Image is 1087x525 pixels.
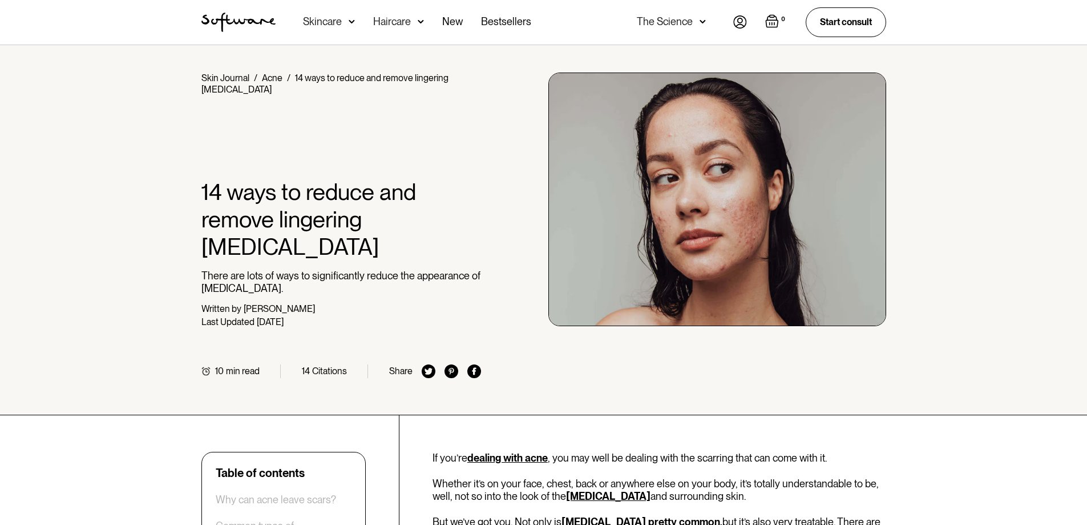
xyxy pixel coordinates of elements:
a: [MEDICAL_DATA] [566,490,650,502]
img: arrow down [700,16,706,27]
h1: 14 ways to reduce and remove lingering [MEDICAL_DATA] [201,178,482,261]
a: Start consult [806,7,886,37]
div: [DATE] [257,316,284,327]
p: If you’re , you may well be dealing with the scarring that can come with it. [433,452,886,464]
div: Haircare [373,16,411,27]
p: There are lots of ways to significantly reduce the appearance of [MEDICAL_DATA]. [201,270,482,294]
div: / [287,73,290,83]
div: 14 ways to reduce and remove lingering [MEDICAL_DATA] [201,73,448,95]
div: [PERSON_NAME] [244,303,315,314]
div: The Science [637,16,693,27]
div: Table of contents [216,466,305,480]
div: Last Updated [201,316,254,327]
div: 10 [215,366,224,376]
div: Share [389,366,413,376]
a: Why can acne leave scars? [216,494,336,506]
img: arrow down [418,16,424,27]
img: Software Logo [201,13,276,32]
div: Written by [201,303,241,314]
a: home [201,13,276,32]
img: arrow down [349,16,355,27]
div: / [254,73,257,83]
a: dealing with acne [467,452,548,464]
div: Citations [312,366,347,376]
img: twitter icon [422,364,435,378]
div: min read [226,366,260,376]
img: facebook icon [467,364,481,378]
p: Whether it’s on your face, chest, back or anywhere else on your body, it’s totally understandable... [433,478,886,502]
a: Skin Journal [201,73,249,83]
div: Skincare [303,16,342,27]
a: Open empty cart [765,14,787,30]
div: 0 [779,14,787,25]
a: Acne [262,73,282,83]
img: pinterest icon [445,364,458,378]
div: 14 [302,366,310,376]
